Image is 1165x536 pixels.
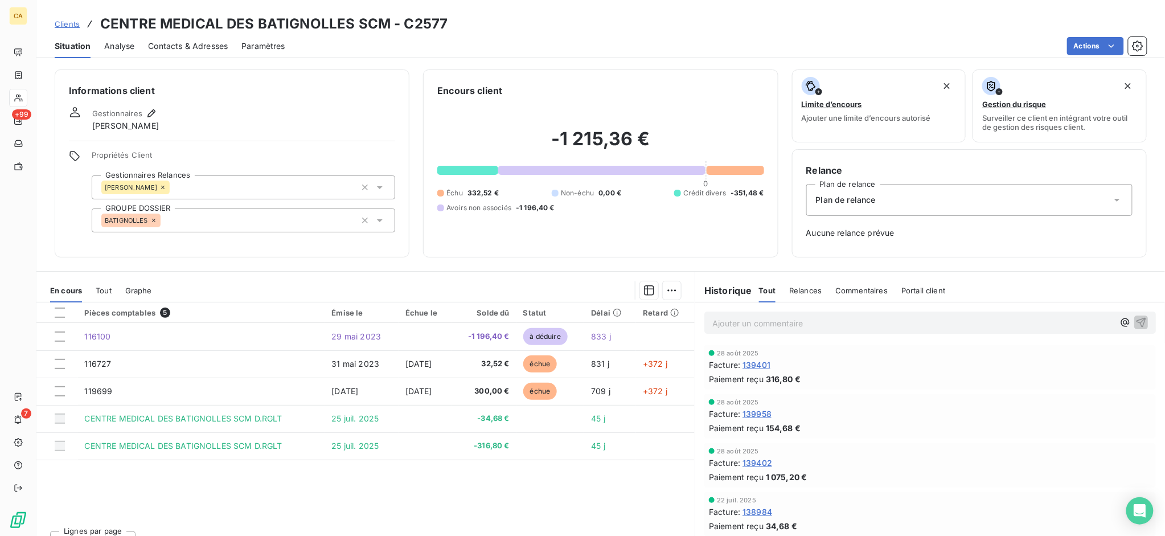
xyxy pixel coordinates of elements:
[806,163,1133,177] h6: Relance
[85,441,282,451] span: CENTRE MEDICAL DES BATIGNOLLES SCM D.RGLT
[9,7,27,25] div: CA
[743,506,772,518] span: 138984
[459,308,510,317] div: Solde dû
[643,386,667,396] span: +372 j
[731,188,764,198] span: -351,48 €
[802,113,931,122] span: Ajouter une limite d’encours autorisé
[709,359,740,371] span: Facture :
[55,19,80,28] span: Clients
[743,408,772,420] span: 139958
[21,408,31,419] span: 7
[85,414,282,423] span: CENTRE MEDICAL DES BATIGNOLLES SCM D.RGLT
[516,203,555,213] span: -1 196,40 €
[591,332,611,341] span: 833 j
[405,386,432,396] span: [DATE]
[709,457,740,469] span: Facture :
[709,422,764,434] span: Paiement reçu
[643,359,667,369] span: +372 j
[982,113,1137,132] span: Surveiller ce client en intégrant votre outil de gestion des risques client.
[709,373,764,385] span: Paiement reçu
[85,359,112,369] span: 116727
[766,373,801,385] span: 316,80 €
[591,386,610,396] span: 709 j
[598,188,621,198] span: 0,00 €
[12,109,31,120] span: +99
[100,14,448,34] h3: CENTRE MEDICAL DES BATIGNOLLES SCM - C2577
[405,359,432,369] span: [DATE]
[85,308,318,318] div: Pièces comptables
[241,40,285,52] span: Paramètres
[105,184,157,191] span: [PERSON_NAME]
[69,84,395,97] h6: Informations client
[1067,37,1124,55] button: Actions
[85,332,111,341] span: 116100
[709,408,740,420] span: Facture :
[901,286,945,295] span: Portail client
[591,359,609,369] span: 831 j
[55,40,91,52] span: Situation
[695,284,752,297] h6: Historique
[717,448,759,455] span: 28 août 2025
[523,328,568,345] span: à déduire
[170,182,179,193] input: Ajouter une valeur
[1126,497,1154,525] div: Open Intercom Messenger
[709,520,764,532] span: Paiement reçu
[591,414,605,423] span: 45 j
[85,386,113,396] span: 119699
[437,128,764,162] h2: -1 215,36 €
[709,471,764,483] span: Paiement reçu
[446,188,463,198] span: Échu
[332,332,382,341] span: 29 mai 2023
[683,188,726,198] span: Crédit divers
[332,308,392,317] div: Émise le
[717,497,756,504] span: 22 juil. 2025
[96,286,112,295] span: Tout
[802,100,862,109] span: Limite d’encours
[704,179,708,188] span: 0
[743,359,770,371] span: 139401
[523,355,557,373] span: échue
[766,471,807,483] span: 1 075,20 €
[332,414,379,423] span: 25 juil. 2025
[459,358,510,370] span: 32,52 €
[982,100,1046,109] span: Gestion du risque
[459,440,510,452] span: -316,80 €
[104,40,134,52] span: Analyse
[766,520,797,532] span: 34,68 €
[743,457,772,469] span: 139402
[92,150,395,166] span: Propriétés Client
[717,399,759,406] span: 28 août 2025
[766,422,801,434] span: 154,68 €
[9,511,27,529] img: Logo LeanPay
[467,188,499,198] span: 332,52 €
[92,109,142,118] span: Gestionnaires
[160,308,170,318] span: 5
[161,215,170,226] input: Ajouter une valeur
[792,69,966,142] button: Limite d’encoursAjouter une limite d’encours autorisé
[643,308,688,317] div: Retard
[332,441,379,451] span: 25 juil. 2025
[332,359,380,369] span: 31 mai 2023
[446,203,511,213] span: Avoirs non associés
[125,286,152,295] span: Graphe
[523,308,578,317] div: Statut
[759,286,776,295] span: Tout
[717,350,759,357] span: 28 août 2025
[835,286,888,295] span: Commentaires
[332,386,359,396] span: [DATE]
[816,194,876,206] span: Plan de relance
[459,413,510,424] span: -34,68 €
[709,506,740,518] span: Facture :
[437,84,502,97] h6: Encours client
[591,441,605,451] span: 45 j
[591,308,629,317] div: Délai
[973,69,1147,142] button: Gestion du risqueSurveiller ce client en intégrant votre outil de gestion des risques client.
[148,40,228,52] span: Contacts & Adresses
[459,386,510,397] span: 300,00 €
[459,331,510,342] span: -1 196,40 €
[561,188,594,198] span: Non-échu
[55,18,80,30] a: Clients
[105,217,148,224] span: BATIGNOLLES
[92,120,159,132] span: [PERSON_NAME]
[50,286,82,295] span: En cours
